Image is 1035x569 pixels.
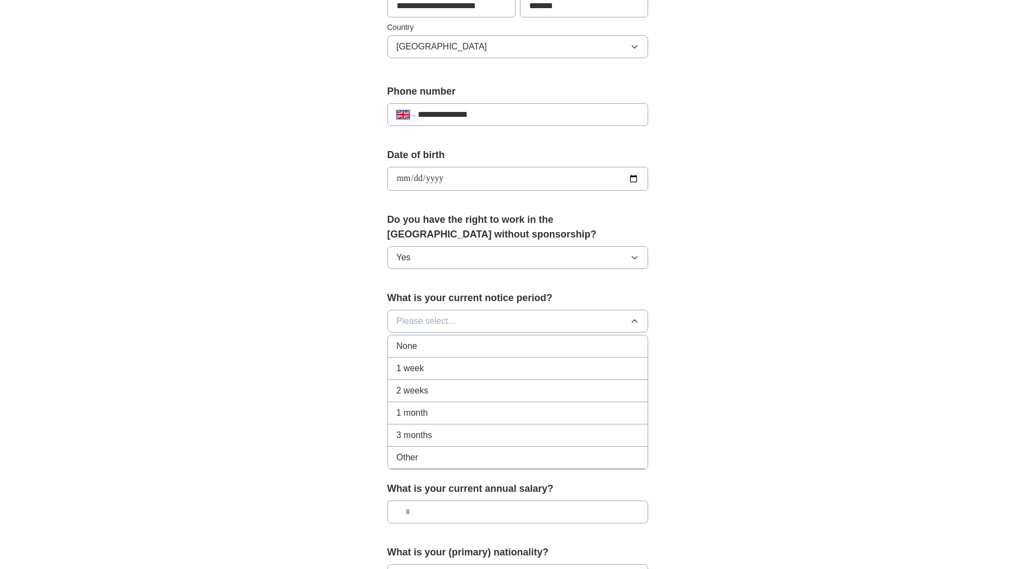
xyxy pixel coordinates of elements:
label: What is your current annual salary? [387,482,648,496]
span: None [397,340,417,353]
span: 1 month [397,407,428,420]
span: Other [397,451,418,464]
button: Please select... [387,310,648,333]
span: Yes [397,251,411,264]
label: Do you have the right to work in the [GEOGRAPHIC_DATA] without sponsorship? [387,212,648,242]
label: What is your (primary) nationality? [387,545,648,560]
label: What is your current notice period? [387,291,648,305]
button: [GEOGRAPHIC_DATA] [387,35,648,58]
span: Please select... [397,315,456,328]
span: 3 months [397,429,432,442]
label: Date of birth [387,148,648,162]
label: Phone number [387,84,648,99]
button: Yes [387,246,648,269]
span: 1 week [397,362,424,375]
label: Country [387,22,648,33]
span: 2 weeks [397,384,429,397]
span: [GEOGRAPHIC_DATA] [397,40,487,53]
